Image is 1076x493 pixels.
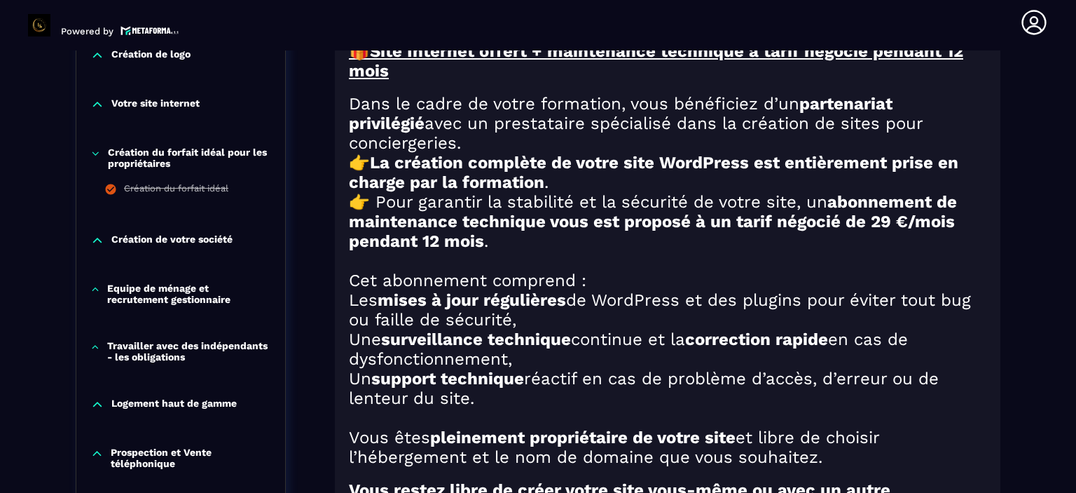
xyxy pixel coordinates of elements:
p: Création du forfait idéal pour les propriétaires [108,147,271,169]
strong: pleinement propriétaire de votre site [430,428,736,447]
img: logo [120,25,179,36]
u: Site Internet offert + maintenance technique à tarif négocié pendant 12 mois [349,41,963,81]
strong: mises à jour régulières [378,290,566,310]
h2: Une continue et la en cas de dysfonctionnement, [349,330,986,369]
div: Création du forfait idéal [124,183,228,198]
img: logo-branding [28,14,50,36]
strong: surveillance technique [381,330,571,349]
strong: correction rapide [685,330,828,349]
p: Powered by [61,26,113,36]
h2: Cet abonnement comprend : [349,271,986,290]
p: Création de logo [111,48,191,62]
h2: Dans le cadre de votre formation, vous bénéficiez d’un avec un prestataire spécialisé dans la cré... [349,94,986,153]
h2: Les de WordPress et des plugins pour éviter tout bug ou faille de sécurité, [349,290,986,330]
strong: La création complète de votre site WordPress est entièrement prise en charge par la formation [349,153,958,192]
u: 🎁 [349,41,370,61]
p: Equipe de ménage et recrutement gestionnaire [107,283,271,305]
p: Création de votre société [111,234,233,248]
p: Prospection et Vente téléphonique [111,447,271,469]
p: Votre site internet [111,97,200,112]
h2: 👉 Pour garantir la stabilité et la sécurité de votre site, un . [349,192,986,251]
strong: partenariat privilégié [349,94,892,133]
strong: abonnement de maintenance technique vous est proposé à un tarif négocié de 29 €/mois pendant 12 mois [349,192,957,251]
p: Travailler avec des indépendants - les obligations [107,340,271,363]
h2: Un réactif en cas de problème d’accès, d’erreur ou de lenteur du site. [349,369,986,408]
h2: 👉 . [349,153,986,192]
p: Logement haut de gamme [111,398,237,412]
strong: support technique [371,369,524,389]
h2: Vous êtes et libre de choisir l’hébergement et le nom de domaine que vous souhaitez. [349,428,986,467]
